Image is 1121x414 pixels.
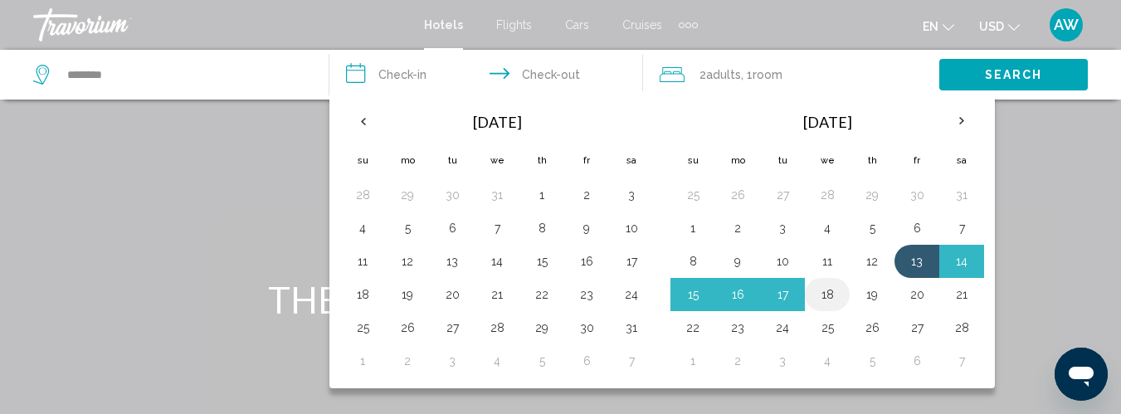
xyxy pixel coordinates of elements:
button: Day 17 [618,250,645,273]
span: Search [985,69,1043,82]
button: Day 14 [484,250,510,273]
button: Extra navigation items [679,12,698,38]
button: Day 9 [724,250,751,273]
button: Day 23 [573,283,600,306]
button: Day 3 [618,183,645,207]
th: [DATE] [715,102,939,142]
button: Day 10 [769,250,796,273]
button: Day 29 [859,183,885,207]
button: Day 28 [814,183,841,207]
button: Day 30 [904,183,930,207]
button: Day 29 [529,316,555,339]
button: Day 28 [349,183,376,207]
button: Day 31 [618,316,645,339]
button: Day 6 [439,217,465,240]
span: USD [979,20,1004,33]
iframe: Button to launch messaging window [1055,348,1108,401]
button: Day 7 [948,217,975,240]
button: Day 1 [349,349,376,373]
button: Day 27 [904,316,930,339]
button: Day 26 [724,183,751,207]
button: Day 17 [769,283,796,306]
button: Day 19 [859,283,885,306]
button: Day 1 [680,217,706,240]
button: Day 11 [814,250,841,273]
button: Day 30 [573,316,600,339]
button: Previous month [340,102,385,140]
button: Change language [923,14,954,38]
button: Day 8 [680,250,706,273]
button: Day 10 [618,217,645,240]
button: Day 26 [394,316,421,339]
button: Day 6 [904,217,930,240]
button: Day 21 [948,283,975,306]
button: Day 19 [394,283,421,306]
span: 2 [699,63,741,86]
button: User Menu [1045,7,1088,42]
button: Day 11 [349,250,376,273]
button: Day 6 [573,349,600,373]
button: Day 28 [484,316,510,339]
button: Day 1 [529,183,555,207]
button: Day 18 [814,283,841,306]
a: Cruises [622,18,662,32]
button: Day 2 [394,349,421,373]
span: en [923,20,938,33]
a: Travorium [33,8,407,41]
button: Day 27 [769,183,796,207]
button: Day 16 [573,250,600,273]
button: Day 31 [484,183,510,207]
button: Day 14 [948,250,975,273]
button: Day 8 [529,217,555,240]
span: , 1 [741,63,782,86]
button: Day 7 [484,217,510,240]
button: Day 3 [769,217,796,240]
button: Day 7 [618,349,645,373]
button: Travelers: 2 adults, 0 children [643,50,939,100]
a: Flights [496,18,532,32]
button: Day 16 [724,283,751,306]
span: Adults [706,68,741,81]
button: Search [939,59,1088,90]
a: Hotels [424,18,463,32]
button: Day 31 [948,183,975,207]
button: Next month [939,102,984,140]
button: Day 1 [680,349,706,373]
button: Day 15 [680,283,706,306]
a: Cars [565,18,589,32]
button: Day 23 [724,316,751,339]
h1: THE WORLD IS WAITING FOR YOU [250,278,872,321]
button: Day 3 [769,349,796,373]
button: Day 13 [904,250,930,273]
button: Day 7 [948,349,975,373]
button: Day 2 [573,183,600,207]
button: Day 5 [529,349,555,373]
span: Room [753,68,782,81]
button: Day 4 [814,349,841,373]
button: Day 20 [439,283,465,306]
button: Check in and out dates [329,50,642,100]
button: Day 24 [769,316,796,339]
button: Day 2 [724,217,751,240]
button: Day 12 [859,250,885,273]
button: Day 5 [859,349,885,373]
button: Day 4 [349,217,376,240]
button: Day 26 [859,316,885,339]
button: Change currency [979,14,1020,38]
button: Day 4 [814,217,841,240]
button: Day 21 [484,283,510,306]
button: Day 9 [573,217,600,240]
button: Day 22 [680,316,706,339]
button: Day 20 [904,283,930,306]
button: Day 27 [439,316,465,339]
th: [DATE] [385,102,609,142]
button: Day 25 [680,183,706,207]
button: Day 13 [439,250,465,273]
button: Day 18 [349,283,376,306]
button: Day 5 [394,217,421,240]
button: Day 6 [904,349,930,373]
